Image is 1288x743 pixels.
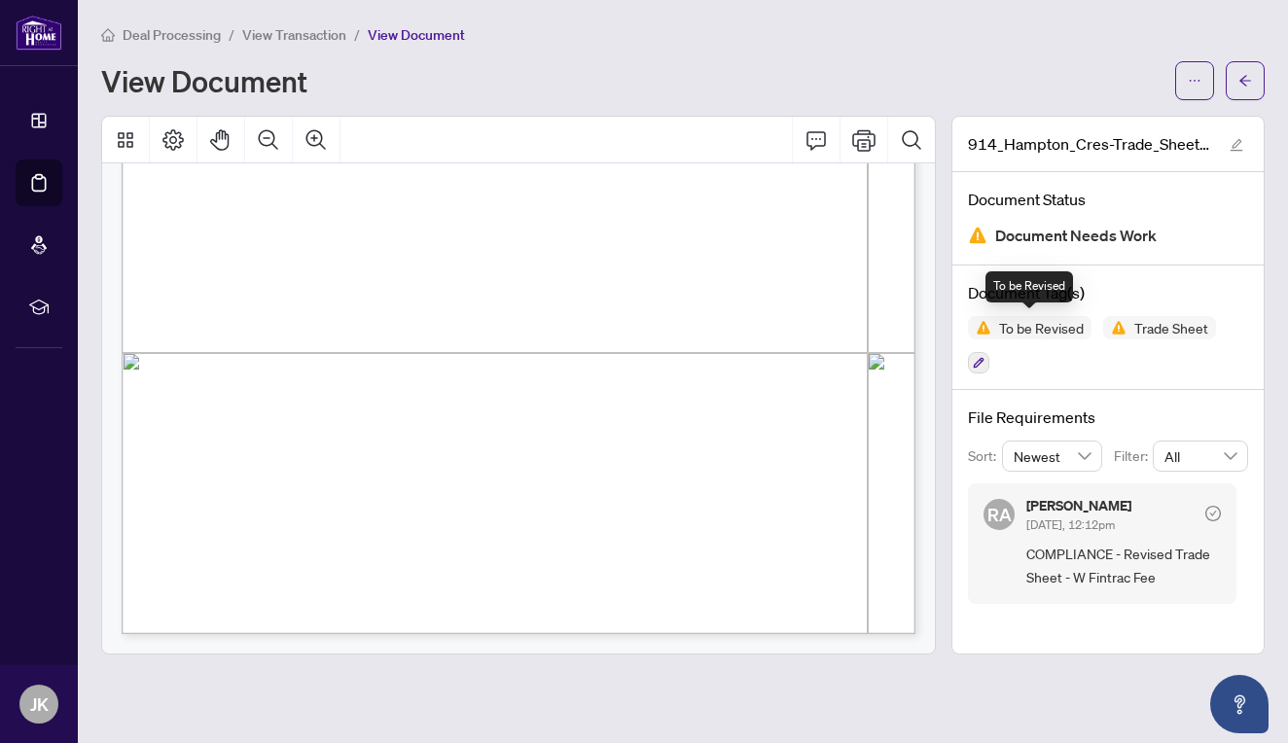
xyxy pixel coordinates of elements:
div: To be Revised [985,271,1073,302]
span: Newest [1014,442,1091,471]
img: logo [16,15,62,51]
span: Trade Sheet [1127,321,1216,335]
span: All [1164,442,1236,471]
h4: Document Status [968,188,1248,211]
h4: Document Tag(s) [968,281,1248,304]
span: Deal Processing [123,26,221,44]
img: Status Icon [1103,316,1127,339]
span: edit [1230,138,1243,152]
span: ellipsis [1188,74,1201,88]
h1: View Document [101,65,307,96]
span: RA [987,501,1012,528]
button: Open asap [1210,675,1269,733]
span: arrow-left [1238,74,1252,88]
span: [DATE], 12:12pm [1026,517,1115,532]
img: Document Status [968,226,987,245]
span: home [101,28,115,42]
span: Document Needs Work [995,223,1157,249]
li: / [354,23,360,46]
h5: [PERSON_NAME] [1026,499,1131,513]
span: JK [30,690,49,718]
span: View Document [368,26,465,44]
span: 914_Hampton_Cres-Trade_Sheet-[PERSON_NAME].pdf [968,132,1211,156]
p: Sort: [968,445,1002,467]
img: Status Icon [968,316,991,339]
span: To be Revised [991,321,1091,335]
span: View Transaction [242,26,346,44]
span: COMPLIANCE - Revised Trade Sheet - W Fintrac Fee [1026,543,1221,588]
span: check-circle [1205,506,1221,521]
li: / [229,23,234,46]
h4: File Requirements [968,406,1248,429]
p: Filter: [1114,445,1153,467]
